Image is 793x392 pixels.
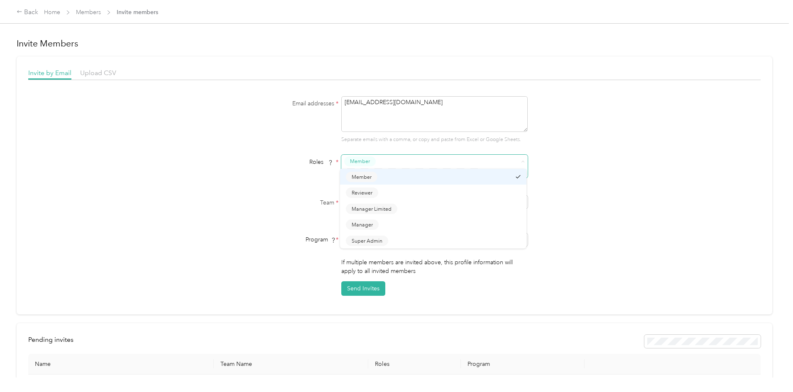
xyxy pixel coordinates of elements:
span: Reviewer [352,189,372,197]
button: Manager [346,219,379,230]
p: Separate emails with a comma, or copy and paste from Excel or Google Sheets. [341,136,528,144]
button: Send Invites [341,281,385,296]
th: Name [28,354,214,375]
th: Team Name [214,354,368,375]
a: Members [76,9,101,16]
p: If multiple members are invited above, this profile information will apply to all invited members [341,258,528,275]
label: Email addresses [235,99,338,108]
span: Invite members [117,8,158,17]
button: Manager Limited [346,204,397,214]
div: left-menu [28,335,79,348]
span: Manager Limited [352,205,392,212]
th: Program [461,354,585,375]
h1: Invite Members [17,38,772,49]
span: Roles [306,156,336,168]
a: Home [44,9,60,16]
button: Reviewer [346,187,378,198]
button: Member [344,156,376,167]
span: Pending invites [28,336,73,343]
div: Program [235,235,338,244]
button: Super Admin [346,236,388,246]
div: info-bar [28,335,761,348]
div: Back [17,7,38,17]
div: Resend all invitations [644,335,761,348]
span: Upload CSV [80,69,116,77]
textarea: [EMAIL_ADDRESS][DOMAIN_NAME] [341,96,528,132]
span: Member [350,158,370,165]
label: Team [235,198,338,207]
button: Member [346,172,377,182]
span: Invite by Email [28,69,71,77]
th: Roles [368,354,461,375]
iframe: Everlance-gr Chat Button Frame [746,346,793,392]
span: Member [352,173,372,180]
span: Super Admin [352,237,382,244]
span: Manager [352,221,373,229]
